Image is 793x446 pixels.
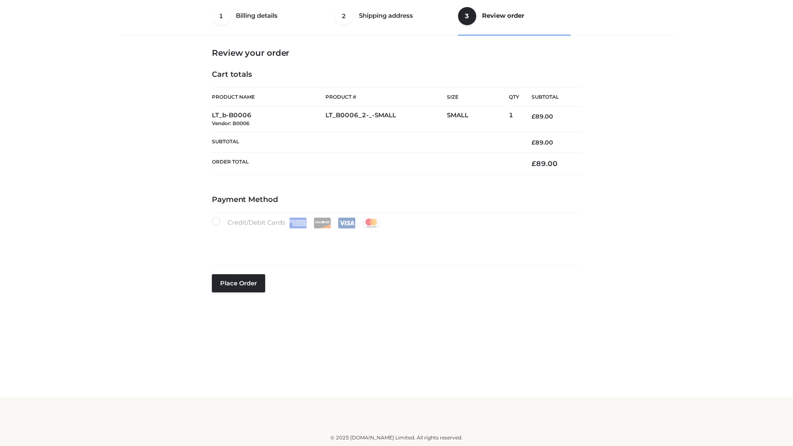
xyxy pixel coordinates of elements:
button: Place order [212,274,265,292]
span: £ [532,113,535,120]
h4: Cart totals [212,70,581,79]
td: LT_B0006_2-_-SMALL [325,107,447,133]
td: SMALL [447,107,509,133]
th: Product # [325,88,447,107]
h4: Payment Method [212,195,581,204]
th: Subtotal [212,132,519,152]
iframe: Secure payment input frame [210,227,579,257]
td: LT_b-B0006 [212,107,325,133]
span: £ [532,159,536,168]
bdi: 89.00 [532,113,553,120]
bdi: 89.00 [532,159,558,168]
bdi: 89.00 [532,139,553,146]
th: Size [447,88,505,107]
small: Vendor: B0006 [212,120,249,126]
img: Discover [313,218,331,228]
th: Order Total [212,153,519,175]
img: Visa [338,218,356,228]
th: Subtotal [519,88,581,107]
img: Amex [289,218,307,228]
th: Product Name [212,88,325,107]
th: Qty [509,88,519,107]
td: 1 [509,107,519,133]
div: © 2025 [DOMAIN_NAME] Limited. All rights reserved. [123,434,670,442]
img: Mastercard [362,218,380,228]
span: £ [532,139,535,146]
label: Credit/Debit Cards [212,217,381,228]
h3: Review your order [212,48,581,58]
